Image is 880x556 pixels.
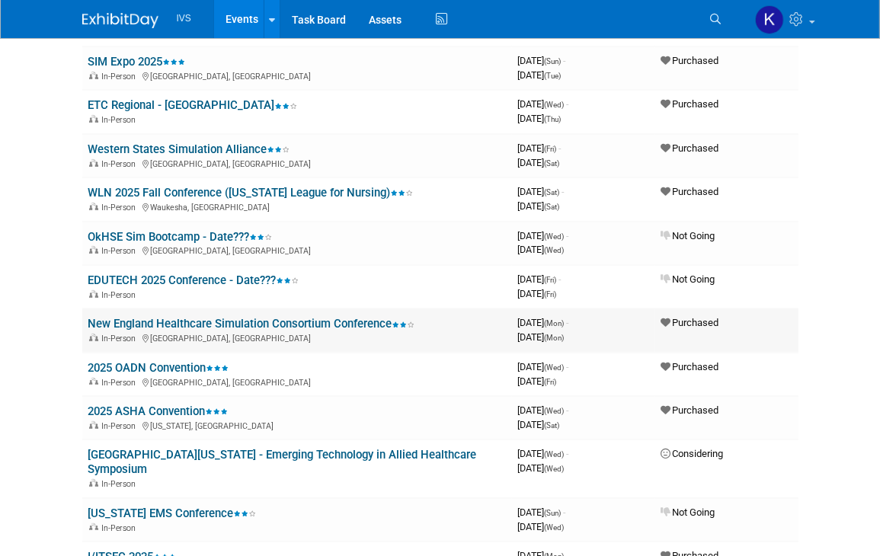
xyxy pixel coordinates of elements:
a: 2025 OADN Convention [88,361,229,375]
span: (Wed) [545,101,565,109]
span: In-Person [102,378,141,388]
img: In-Person Event [89,72,98,79]
span: (Mon) [545,334,565,342]
span: Not Going [661,230,715,241]
span: [DATE] [518,69,562,81]
a: 2025 ASHA Convention [88,404,229,418]
span: (Sat) [545,203,560,211]
div: [GEOGRAPHIC_DATA], [GEOGRAPHIC_DATA] [88,157,506,169]
span: (Wed) [545,450,565,459]
span: In-Person [102,72,141,81]
div: [US_STATE], [GEOGRAPHIC_DATA] [88,419,506,431]
span: [DATE] [518,200,560,212]
span: [DATE] [518,419,560,430]
span: Purchased [661,55,719,66]
span: Not Going [661,273,715,285]
a: ETC Regional - [GEOGRAPHIC_DATA] [88,98,298,112]
span: [DATE] [518,288,557,299]
span: Considering [661,448,724,459]
span: (Sat) [545,159,560,168]
span: (Mon) [545,319,565,328]
a: EDUTECH 2025 Conference - Date??? [88,273,299,287]
span: [DATE] [518,273,562,285]
span: (Fri) [545,276,557,284]
span: In-Person [102,203,141,212]
span: (Wed) [545,465,565,473]
img: In-Person Event [89,290,98,298]
span: Purchased [661,361,719,372]
span: (Wed) [545,232,565,241]
span: (Fri) [545,145,557,153]
span: - [567,230,569,241]
span: (Fri) [545,290,557,299]
span: (Sat) [545,188,560,197]
img: ExhibitDay [82,13,158,28]
div: [GEOGRAPHIC_DATA], [GEOGRAPHIC_DATA] [88,331,506,344]
span: [DATE] [518,375,557,387]
span: [DATE] [518,244,565,255]
span: Purchased [661,186,719,197]
span: (Wed) [545,523,565,532]
a: OkHSE Sim Bootcamp - Date??? [88,230,273,244]
span: In-Person [102,479,141,489]
span: [DATE] [518,448,569,459]
span: - [567,317,569,328]
span: Not Going [661,506,715,518]
span: - [567,98,569,110]
img: In-Person Event [89,203,98,210]
div: [GEOGRAPHIC_DATA], [GEOGRAPHIC_DATA] [88,244,506,256]
span: [DATE] [518,404,569,416]
a: [GEOGRAPHIC_DATA][US_STATE] - Emerging Technology in Allied Healthcare Symposium [88,448,477,476]
span: Purchased [661,98,719,110]
img: In-Person Event [89,378,98,385]
span: [DATE] [518,361,569,372]
span: - [567,404,569,416]
span: In-Person [102,523,141,533]
a: Western States Simulation Alliance [88,142,290,156]
span: (Wed) [545,407,565,415]
div: Waukesha, [GEOGRAPHIC_DATA] [88,200,506,212]
span: [DATE] [518,186,565,197]
span: (Thu) [545,115,562,123]
span: [DATE] [518,331,565,343]
span: [DATE] [518,55,566,66]
span: [DATE] [518,317,569,328]
span: (Wed) [545,363,565,372]
img: In-Person Event [89,246,98,254]
span: In-Person [102,159,141,169]
span: (Sun) [545,509,562,517]
div: [GEOGRAPHIC_DATA], [GEOGRAPHIC_DATA] [88,375,506,388]
img: In-Person Event [89,523,98,531]
span: [DATE] [518,113,562,124]
a: [US_STATE] EMS Conference [88,506,257,520]
span: In-Person [102,246,141,256]
span: (Wed) [545,246,565,254]
a: WLN 2025 Fall Conference ([US_STATE] League for Nursing) [88,186,414,200]
span: - [567,448,569,459]
div: [GEOGRAPHIC_DATA], [GEOGRAPHIC_DATA] [88,69,506,81]
span: - [562,186,565,197]
span: [DATE] [518,157,560,168]
span: Purchased [661,317,719,328]
a: SIM Expo 2025 [88,55,186,69]
span: IVS [177,13,191,24]
img: Kate Wroblewski [755,5,784,34]
span: (Tue) [545,72,562,80]
img: In-Person Event [89,479,98,487]
img: In-Person Event [89,421,98,429]
span: [DATE] [518,462,565,474]
span: - [564,506,566,518]
span: In-Person [102,115,141,125]
span: - [567,361,569,372]
span: [DATE] [518,230,569,241]
span: - [564,55,566,66]
span: Purchased [661,404,719,416]
span: [DATE] [518,98,569,110]
span: (Fri) [545,378,557,386]
span: - [559,142,562,154]
span: Purchased [661,142,719,154]
img: In-Person Event [89,115,98,123]
span: - [559,273,562,285]
img: In-Person Event [89,159,98,167]
a: New England Healthcare Simulation Consortium Conference [88,317,415,331]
